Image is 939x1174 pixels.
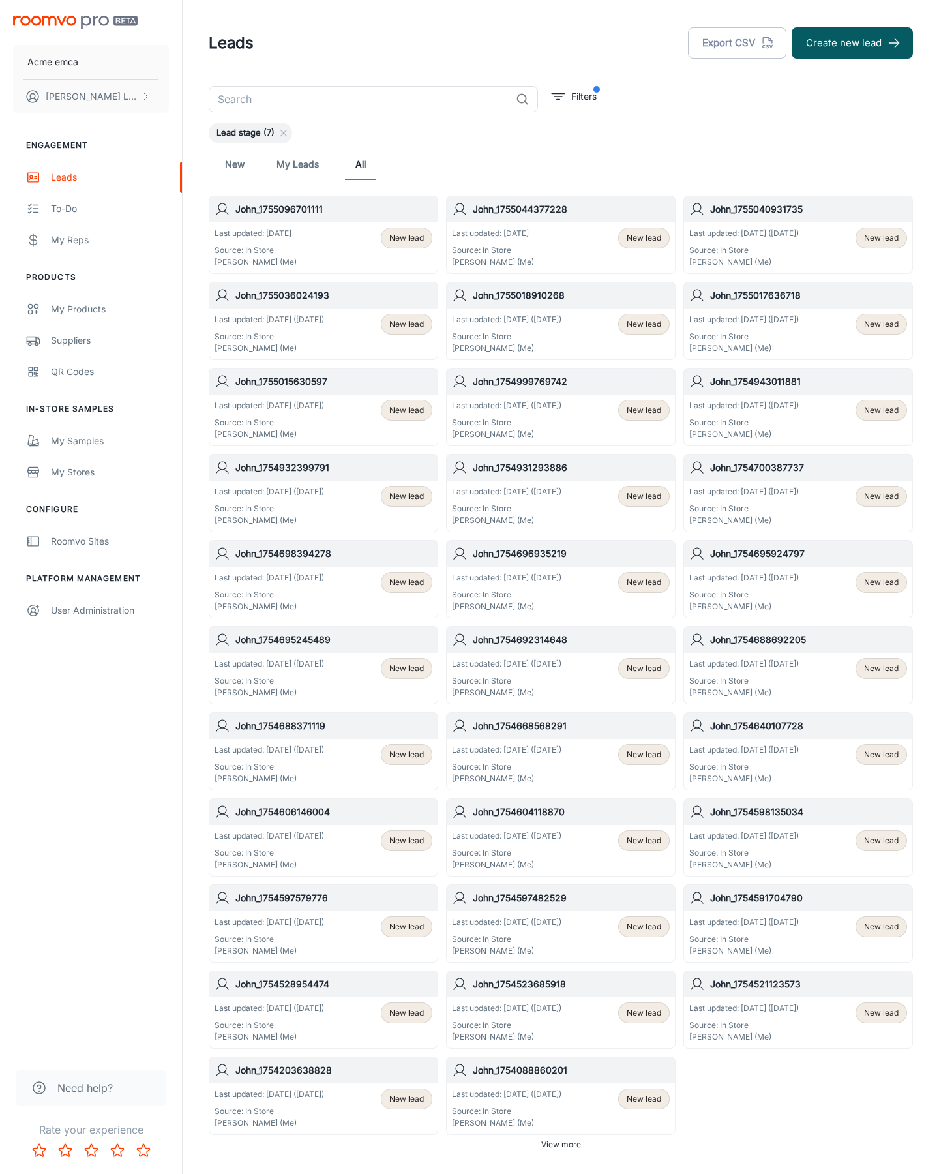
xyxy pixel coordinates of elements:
button: Rate 2 star [52,1137,78,1164]
h6: John_1754606146004 [235,805,432,819]
div: My Samples [51,434,169,448]
p: Last updated: [DATE] ([DATE]) [452,658,561,670]
span: New lead [389,749,424,760]
p: Source: In Store [689,933,799,945]
p: Source: In Store [215,675,324,687]
h6: John_1754696935219 [473,547,670,561]
p: [PERSON_NAME] (Me) [689,1031,799,1043]
p: Source: In Store [689,761,799,773]
div: Roomvo Sites [51,534,169,549]
span: New lead [389,835,424,847]
p: Source: In Store [452,589,561,601]
p: Last updated: [DATE] ([DATE]) [215,1002,324,1014]
p: Last updated: [DATE] ([DATE]) [689,744,799,756]
input: Search [209,86,511,112]
p: Source: In Store [452,417,561,429]
span: New lead [864,232,899,244]
span: New lead [627,1093,661,1105]
div: Leads [51,170,169,185]
span: New lead [627,318,661,330]
p: Last updated: [DATE] ([DATE]) [215,486,324,498]
p: [PERSON_NAME] (Me) [215,773,324,785]
p: Source: In Store [452,761,561,773]
p: Source: In Store [452,331,561,342]
a: John_1754999769742Last updated: [DATE] ([DATE])Source: In Store[PERSON_NAME] (Me)New lead [446,368,676,446]
p: [PERSON_NAME] (Me) [452,773,561,785]
h6: John_1754668568291 [473,719,670,733]
a: John_1754695245489Last updated: [DATE] ([DATE])Source: In Store[PERSON_NAME] (Me)New lead [209,626,438,704]
div: Lead stage (7) [209,123,292,143]
a: John_1754597579776Last updated: [DATE] ([DATE])Source: In Store[PERSON_NAME] (Me)New lead [209,884,438,963]
span: New lead [627,232,661,244]
h6: John_1754597482529 [473,891,670,905]
p: [PERSON_NAME] (Me) [215,945,324,957]
div: My Reps [51,233,169,247]
a: John_1754597482529Last updated: [DATE] ([DATE])Source: In Store[PERSON_NAME] (Me)New lead [446,884,676,963]
p: Source: In Store [215,847,324,859]
p: Source: In Store [689,847,799,859]
a: John_1754668568291Last updated: [DATE] ([DATE])Source: In Store[PERSON_NAME] (Me)New lead [446,712,676,790]
a: John_1754943011881Last updated: [DATE] ([DATE])Source: In Store[PERSON_NAME] (Me)New lead [683,368,913,446]
p: Last updated: [DATE] ([DATE]) [215,1089,324,1100]
span: New lead [864,318,899,330]
span: New lead [864,835,899,847]
span: New lead [864,404,899,416]
p: [PERSON_NAME] (Me) [215,256,297,268]
p: [PERSON_NAME] (Me) [689,773,799,785]
button: filter [548,86,600,107]
h1: Leads [209,31,254,55]
button: View more [536,1135,586,1154]
p: [PERSON_NAME] Leaptools [46,89,138,104]
span: New lead [389,232,424,244]
div: My Products [51,302,169,316]
p: [PERSON_NAME] (Me) [452,256,534,268]
h6: John_1754999769742 [473,374,670,389]
p: [PERSON_NAME] (Me) [215,1117,324,1129]
a: John_1754640107728Last updated: [DATE] ([DATE])Source: In Store[PERSON_NAME] (Me)New lead [683,712,913,790]
p: Last updated: [DATE] ([DATE]) [215,400,324,412]
p: Source: In Store [215,1019,324,1031]
p: Filters [571,89,597,104]
p: Last updated: [DATE] ([DATE]) [452,1089,561,1100]
a: John_1754688371119Last updated: [DATE] ([DATE])Source: In Store[PERSON_NAME] (Me)New lead [209,712,438,790]
h6: John_1754523685918 [473,977,670,991]
a: John_1755018910268Last updated: [DATE] ([DATE])Source: In Store[PERSON_NAME] (Me)New lead [446,282,676,360]
p: [PERSON_NAME] (Me) [452,859,561,871]
span: New lead [627,490,661,502]
a: John_1754695924797Last updated: [DATE] ([DATE])Source: In Store[PERSON_NAME] (Me)New lead [683,540,913,618]
a: John_1754604118870Last updated: [DATE] ([DATE])Source: In Store[PERSON_NAME] (Me)New lead [446,798,676,877]
p: Last updated: [DATE] ([DATE]) [215,744,324,756]
p: [PERSON_NAME] (Me) [452,1031,561,1043]
p: [PERSON_NAME] (Me) [689,945,799,957]
h6: John_1755015630597 [235,374,432,389]
p: Last updated: [DATE] ([DATE]) [215,658,324,670]
p: Last updated: [DATE] ([DATE]) [452,572,561,584]
p: Source: In Store [452,675,561,687]
a: John_1755036024193Last updated: [DATE] ([DATE])Source: In Store[PERSON_NAME] (Me)New lead [209,282,438,360]
p: Source: In Store [215,933,324,945]
div: To-do [51,202,169,216]
p: Last updated: [DATE] ([DATE]) [689,658,799,670]
p: Source: In Store [689,503,799,515]
p: Source: In Store [215,417,324,429]
p: [PERSON_NAME] (Me) [689,859,799,871]
p: Last updated: [DATE] ([DATE]) [215,916,324,928]
p: Last updated: [DATE] ([DATE]) [452,830,561,842]
h6: John_1754698394278 [235,547,432,561]
p: Last updated: [DATE] ([DATE]) [689,916,799,928]
h6: John_1754203638828 [235,1063,432,1077]
h6: John_1754695245489 [235,633,432,647]
p: Last updated: [DATE] ([DATE]) [689,228,799,239]
h6: John_1754692314648 [473,633,670,647]
span: View more [541,1139,581,1151]
p: Source: In Store [215,331,324,342]
p: [PERSON_NAME] (Me) [215,859,324,871]
button: Create new lead [792,27,913,59]
p: [PERSON_NAME] (Me) [215,687,324,699]
p: [PERSON_NAME] (Me) [452,687,561,699]
a: John_1755044377228Last updated: [DATE]Source: In Store[PERSON_NAME] (Me)New lead [446,196,676,274]
span: New lead [864,749,899,760]
a: John_1754932399791Last updated: [DATE] ([DATE])Source: In Store[PERSON_NAME] (Me)New lead [209,454,438,532]
span: New lead [389,663,424,674]
p: Last updated: [DATE] ([DATE]) [689,400,799,412]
